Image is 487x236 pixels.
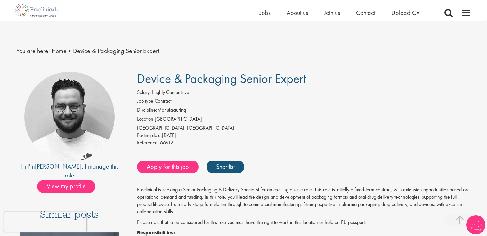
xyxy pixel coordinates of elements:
[37,181,102,190] a: View my profile
[137,70,306,87] span: Device & Packaging Senior Expert
[137,161,199,173] a: Apply for this job
[73,47,159,55] span: Device & Packaging Senior Expert
[324,9,340,17] a: Join us
[287,9,308,17] a: About us
[260,9,271,17] a: Jobs
[16,47,50,55] span: You are here:
[35,162,82,170] a: [PERSON_NAME]
[152,89,189,96] span: Highly Competitive
[137,132,162,138] span: Posting date:
[137,219,471,226] p: Please note that to be considered for this role you must have the right to work in this location ...
[137,132,471,139] div: [DATE]
[137,106,471,115] li: Manufacturing
[137,124,471,132] div: [GEOGRAPHIC_DATA], [GEOGRAPHIC_DATA]
[207,161,244,173] a: Shortlist
[137,229,175,236] strong: Responsibilities:
[391,9,420,17] a: Upload CV
[4,212,86,232] iframe: reCAPTCHA
[137,139,159,146] label: Reference:
[137,115,471,124] li: [GEOGRAPHIC_DATA]
[137,98,471,106] li: Contract
[16,162,123,180] div: Hi I'm , I manage this role
[40,209,99,224] h3: Similar posts
[52,47,67,55] a: breadcrumb link
[137,98,155,105] label: Job type:
[356,9,375,17] a: Contact
[137,106,157,114] label: Discipline:
[160,139,173,146] span: 66912
[68,47,71,55] span: >
[37,180,95,193] span: View my profile
[24,72,115,162] img: imeage of recruiter Emile De Beer
[137,115,155,123] label: Location:
[137,89,151,96] label: Salary:
[137,186,471,215] p: Proclinical is seeking a Senior Packaging & Delivery Specialist for an exciting on-site role. Thi...
[466,215,485,234] img: Chatbot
